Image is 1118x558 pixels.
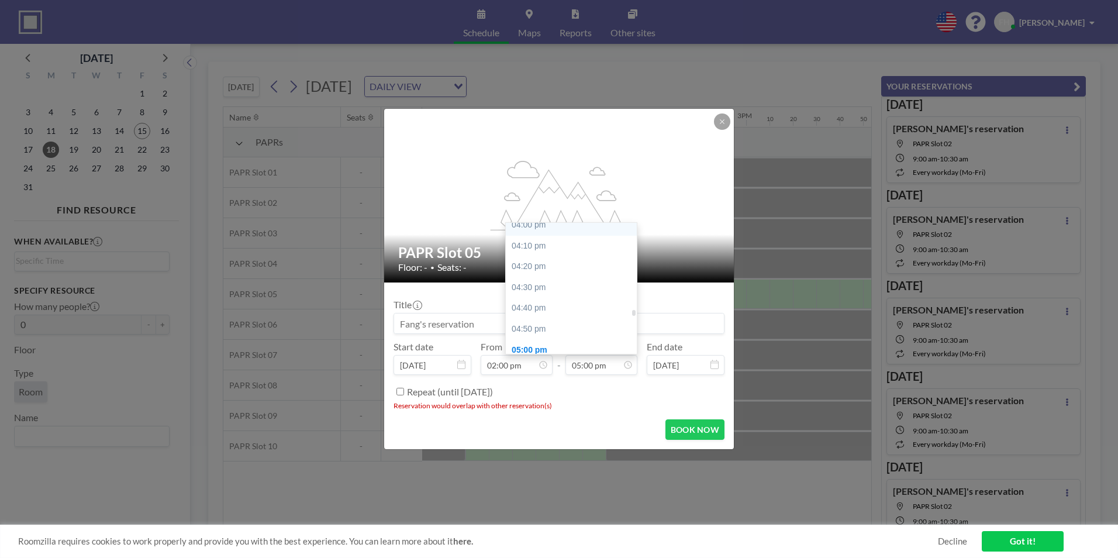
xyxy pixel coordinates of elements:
[506,215,643,236] div: 04:00 pm
[506,340,643,361] div: 05:00 pm
[398,244,721,261] h2: PAPR Slot 05
[481,341,502,353] label: From
[506,298,643,319] div: 04:40 pm
[394,341,433,353] label: Start date
[394,401,724,410] li: Reservation would overlap with other reservation(s)
[394,314,724,333] input: Fang's reservation
[453,536,473,546] a: here.
[506,277,643,298] div: 04:30 pm
[407,386,493,398] label: Repeat (until [DATE])
[938,536,967,547] a: Decline
[647,341,682,353] label: End date
[506,236,643,257] div: 04:10 pm
[18,536,938,547] span: Roomzilla requires cookies to work properly and provide you with the best experience. You can lea...
[506,256,643,277] div: 04:20 pm
[665,419,724,440] button: BOOK NOW
[557,345,561,371] span: -
[398,261,427,273] span: Floor: -
[394,299,421,311] label: Title
[982,531,1064,552] a: Got it!
[437,261,467,273] span: Seats: -
[430,263,434,272] span: •
[506,319,643,340] div: 04:50 pm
